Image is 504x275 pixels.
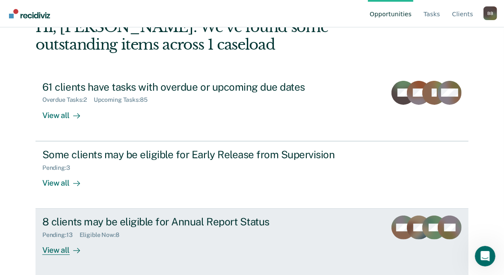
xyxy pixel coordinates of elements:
div: View all [42,239,90,255]
div: B B [483,6,497,20]
div: View all [42,171,90,188]
div: Pending : 3 [42,164,77,172]
div: Hi, [PERSON_NAME]. We’ve found some outstanding items across 1 caseload [36,18,382,53]
img: Recidiviz [9,9,50,18]
div: Some clients may be eligible for Early Release from Supervision [42,148,343,161]
button: Profile dropdown button [483,6,497,20]
a: Some clients may be eligible for Early Release from SupervisionPending:3View all [36,141,468,209]
div: Overdue Tasks : 2 [42,96,94,103]
iframe: Intercom live chat [475,246,495,266]
div: Eligible Now : 8 [80,231,126,239]
div: Upcoming Tasks : 85 [94,96,154,103]
div: Pending : 13 [42,231,80,239]
a: 61 clients have tasks with overdue or upcoming due datesOverdue Tasks:2Upcoming Tasks:85View all [36,74,468,141]
div: 8 clients may be eligible for Annual Report Status [42,216,343,228]
div: View all [42,103,90,120]
div: 61 clients have tasks with overdue or upcoming due dates [42,81,343,93]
